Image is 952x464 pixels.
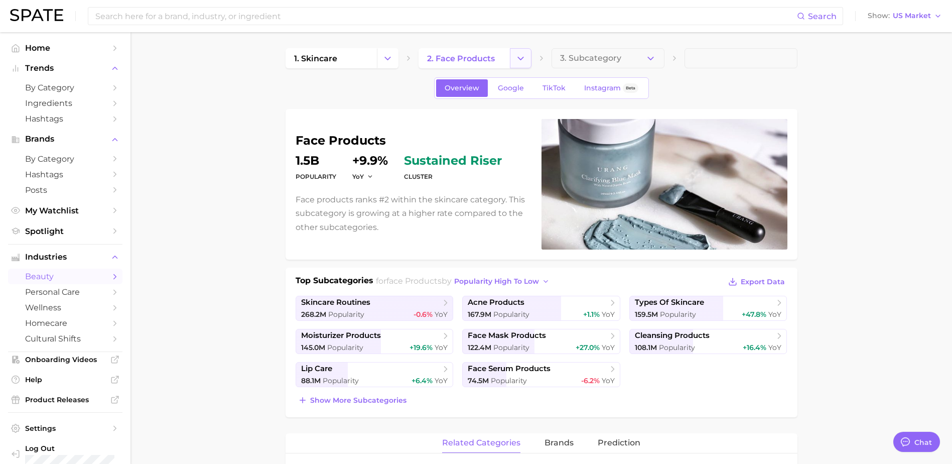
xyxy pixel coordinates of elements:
[323,376,359,385] span: Popularity
[296,329,454,354] a: moisturizer products145.0m Popularity+19.6% YoY
[8,269,122,284] a: beauty
[435,343,448,352] span: YoY
[25,98,105,108] span: Ingredients
[296,193,529,234] p: Face products ranks #2 within the skincare category. This subcategory is growing at a higher rate...
[25,355,105,364] span: Onboarding Videos
[301,331,381,340] span: moisturizer products
[659,343,695,352] span: Popularity
[726,275,787,289] button: Export Data
[8,315,122,331] a: homecare
[768,343,781,352] span: YoY
[8,40,122,56] a: Home
[626,84,635,92] span: Beta
[560,54,621,63] span: 3. Subcategory
[8,352,122,367] a: Onboarding Videos
[8,151,122,167] a: by Category
[8,392,122,407] a: Product Releases
[534,79,574,97] a: TikTok
[8,203,122,218] a: My Watchlist
[310,396,406,405] span: Show more subcategories
[377,48,398,68] button: Change Category
[583,310,600,319] span: +1.1%
[8,331,122,346] a: cultural shifts
[468,298,524,307] span: acne products
[629,296,787,321] a: types of skincare159.5m Popularity+47.8% YoY
[468,331,546,340] span: face mask products
[404,171,502,183] dt: cluster
[893,13,931,19] span: US Market
[427,54,495,63] span: 2. face products
[414,310,433,319] span: -0.6%
[741,278,785,286] span: Export Data
[25,135,105,144] span: Brands
[452,275,553,288] button: popularity high to low
[25,43,105,53] span: Home
[491,376,527,385] span: Popularity
[296,155,336,167] dd: 1.5b
[327,343,363,352] span: Popularity
[8,80,122,95] a: by Category
[25,185,105,195] span: Posts
[8,300,122,315] a: wellness
[552,48,664,68] button: 3. Subcategory
[25,170,105,179] span: Hashtags
[352,155,388,167] dd: +9.9%
[442,438,520,447] span: related categories
[352,172,374,181] button: YoY
[352,172,364,181] span: YoY
[468,364,551,374] span: face serum products
[462,296,620,321] a: acne products167.9m Popularity+1.1% YoY
[286,48,377,68] a: 1. skincare
[462,329,620,354] a: face mask products122.4m Popularity+27.0% YoY
[296,275,373,290] h1: Top Subcategories
[602,376,615,385] span: YoY
[635,310,658,319] span: 159.5m
[25,303,105,312] span: wellness
[25,424,105,433] span: Settings
[865,10,944,23] button: ShowUS Market
[94,8,797,25] input: Search here for a brand, industry, or ingredient
[25,114,105,124] span: Hashtags
[510,48,531,68] button: Change Category
[296,362,454,387] a: lip care88.1m Popularity+6.4% YoY
[301,298,370,307] span: skincare routines
[8,223,122,239] a: Spotlight
[602,310,615,319] span: YoY
[410,343,433,352] span: +19.6%
[602,343,615,352] span: YoY
[301,376,321,385] span: 88.1m
[742,310,766,319] span: +47.8%
[404,155,502,167] span: sustained riser
[8,132,122,147] button: Brands
[25,83,105,92] span: by Category
[489,79,532,97] a: Google
[598,438,640,447] span: Prediction
[498,84,524,92] span: Google
[468,343,491,352] span: 122.4m
[25,444,153,453] span: Log Out
[25,318,105,328] span: homecare
[412,376,433,385] span: +6.4%
[25,64,105,73] span: Trends
[576,79,647,97] a: InstagramBeta
[454,277,539,286] span: popularity high to low
[419,48,510,68] a: 2. face products
[25,253,105,262] span: Industries
[743,343,766,352] span: +16.4%
[25,226,105,236] span: Spotlight
[296,171,336,183] dt: Popularity
[294,54,337,63] span: 1. skincare
[8,95,122,111] a: Ingredients
[301,310,326,319] span: 268.2m
[584,84,621,92] span: Instagram
[808,12,837,21] span: Search
[768,310,781,319] span: YoY
[25,334,105,343] span: cultural shifts
[635,298,704,307] span: types of skincare
[25,154,105,164] span: by Category
[436,79,488,97] a: Overview
[635,331,710,340] span: cleansing products
[868,13,890,19] span: Show
[468,310,491,319] span: 167.9m
[468,376,489,385] span: 74.5m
